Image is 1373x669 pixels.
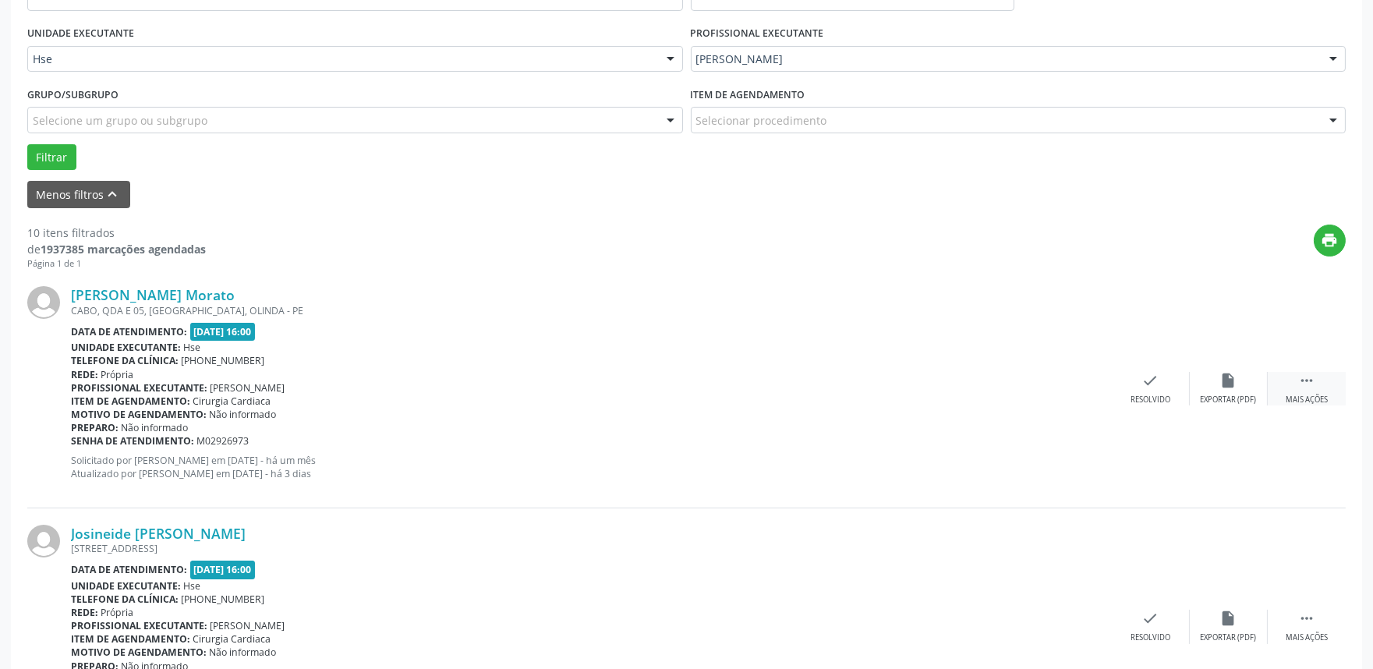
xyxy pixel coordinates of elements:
button: Menos filtroskeyboard_arrow_up [27,181,130,208]
span: [PERSON_NAME] [211,381,285,395]
i:  [1298,372,1315,389]
span: Cirurgia Cardiaca [193,632,271,646]
label: PROFISSIONAL EXECUTANTE [691,22,824,46]
img: img [27,286,60,319]
div: Mais ações [1286,395,1328,405]
b: Item de agendamento: [71,395,190,408]
b: Unidade executante: [71,341,181,354]
span: [DATE] 16:00 [190,323,256,341]
span: [DATE] 16:00 [190,561,256,579]
button: print [1314,225,1346,257]
a: Josineide [PERSON_NAME] [71,525,246,542]
div: [STREET_ADDRESS] [71,542,1112,555]
b: Unidade executante: [71,579,181,593]
span: Selecione um grupo ou subgrupo [33,112,207,129]
b: Rede: [71,606,98,619]
div: Mais ações [1286,632,1328,643]
span: Selecionar procedimento [696,112,827,129]
b: Telefone da clínica: [71,354,179,367]
label: UNIDADE EXECUTANTE [27,22,134,46]
span: Hse [184,579,201,593]
span: Não informado [122,421,189,434]
div: Resolvido [1131,632,1170,643]
div: Resolvido [1131,395,1170,405]
b: Item de agendamento: [71,632,190,646]
button: Filtrar [27,144,76,171]
b: Preparo: [71,421,119,434]
span: Própria [101,606,134,619]
div: Exportar (PDF) [1201,632,1257,643]
i: check [1142,610,1159,627]
span: M02926973 [197,434,249,448]
span: [PERSON_NAME] [211,619,285,632]
b: Profissional executante: [71,619,207,632]
div: Página 1 de 1 [27,257,206,271]
span: Hse [184,341,201,354]
p: Solicitado por [PERSON_NAME] em [DATE] - há um mês Atualizado por [PERSON_NAME] em [DATE] - há 3 ... [71,454,1112,480]
img: img [27,525,60,557]
b: Rede: [71,368,98,381]
a: [PERSON_NAME] Morato [71,286,235,303]
b: Motivo de agendamento: [71,408,207,421]
div: Exportar (PDF) [1201,395,1257,405]
span: [PERSON_NAME] [696,51,1315,67]
span: Própria [101,368,134,381]
strong: 1937385 marcações agendadas [41,242,206,257]
span: Hse [33,51,651,67]
label: Grupo/Subgrupo [27,83,119,107]
span: [PHONE_NUMBER] [182,354,265,367]
b: Motivo de agendamento: [71,646,207,659]
div: CABO, QDA E 05, [GEOGRAPHIC_DATA], OLINDA - PE [71,304,1112,317]
b: Telefone da clínica: [71,593,179,606]
span: Cirurgia Cardiaca [193,395,271,408]
b: Data de atendimento: [71,325,187,338]
i: insert_drive_file [1220,610,1237,627]
span: Não informado [210,646,277,659]
b: Data de atendimento: [71,563,187,576]
div: de [27,241,206,257]
div: 10 itens filtrados [27,225,206,241]
b: Profissional executante: [71,381,207,395]
span: Não informado [210,408,277,421]
span: [PHONE_NUMBER] [182,593,265,606]
label: Item de agendamento [691,83,805,107]
b: Senha de atendimento: [71,434,194,448]
i:  [1298,610,1315,627]
i: print [1322,232,1339,249]
i: insert_drive_file [1220,372,1237,389]
i: check [1142,372,1159,389]
i: keyboard_arrow_up [104,186,122,203]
